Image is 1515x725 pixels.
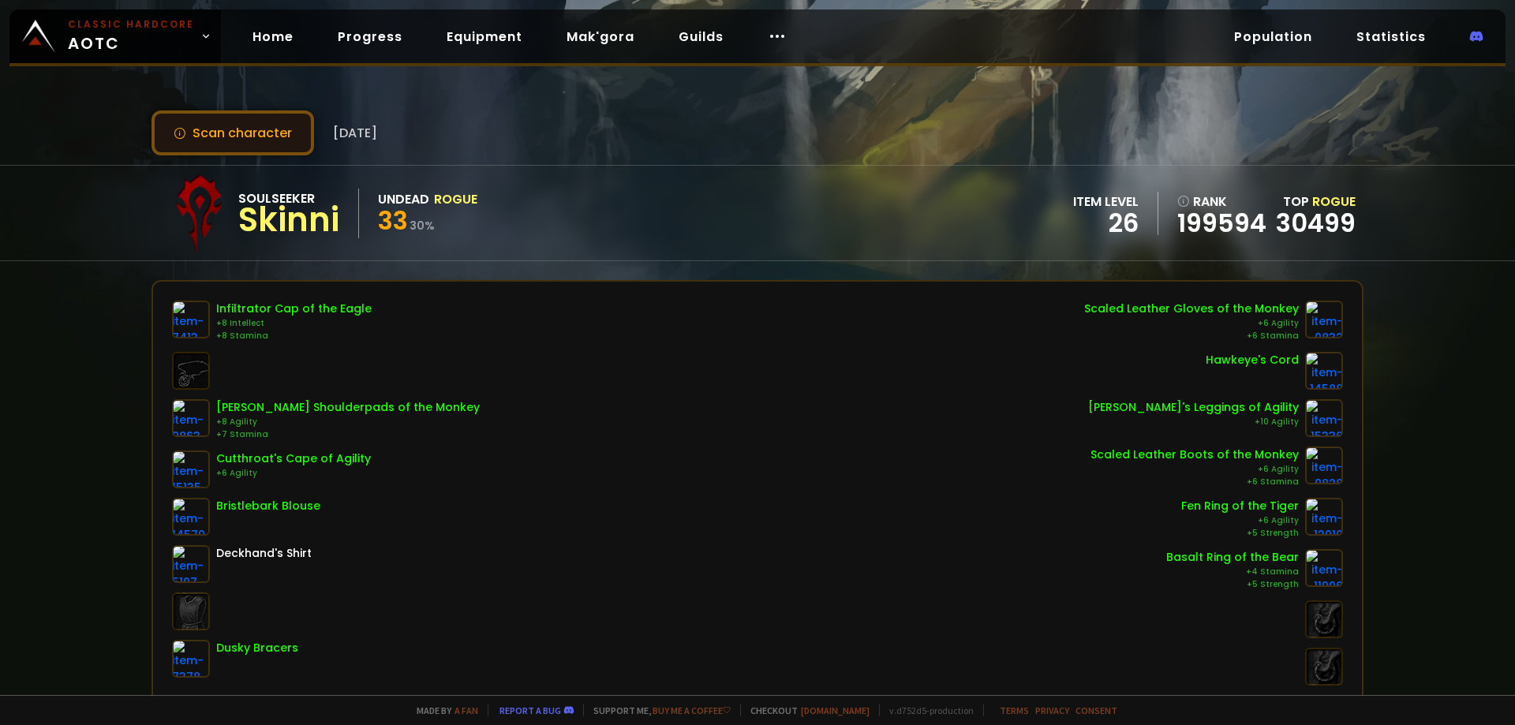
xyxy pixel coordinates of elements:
button: Scan character [151,110,314,155]
a: Buy me a coffee [653,704,731,716]
div: +6 Agility [1084,317,1299,330]
span: Support me, [583,704,731,716]
div: Infiltrator Cap of the Eagle [216,301,372,317]
a: Equipment [434,21,535,53]
div: [PERSON_NAME] Shoulderpads of the Monkey [216,399,480,416]
img: item-7413 [172,301,210,338]
div: Deckhand's Shirt [216,545,312,562]
div: +5 Strength [1166,578,1299,591]
img: item-5107 [172,545,210,583]
div: Cutthroat's Cape of Agility [216,450,371,467]
a: Privacy [1035,704,1069,716]
div: +6 Agility [1181,514,1299,527]
div: Hawkeye's Cord [1206,352,1299,368]
div: Bristlebark Blouse [216,498,320,514]
img: item-14588 [1305,352,1343,390]
div: Undead [378,189,429,209]
div: +5 Strength [1181,527,1299,540]
span: 33 [378,203,408,238]
a: Progress [325,21,415,53]
div: +6 Stamina [1090,476,1299,488]
a: Consent [1075,704,1117,716]
img: item-9832 [1305,301,1343,338]
img: item-9828 [1305,447,1343,484]
div: Fen Ring of the Tiger [1181,498,1299,514]
a: Classic HardcoreAOTC [9,9,221,63]
img: item-15336 [1305,399,1343,437]
a: [DOMAIN_NAME] [801,704,870,716]
div: item level [1073,192,1139,211]
div: 26 [1073,211,1139,235]
span: Made by [407,704,478,716]
img: item-15135 [172,450,210,488]
div: Top [1276,192,1356,211]
div: +8 Intellect [216,317,372,330]
div: Soulseeker [238,189,339,208]
div: [PERSON_NAME]'s Leggings of Agility [1088,399,1299,416]
span: [DATE] [333,123,377,143]
a: 30499 [1276,205,1356,241]
a: 199594 [1177,211,1266,235]
a: Home [240,21,306,53]
div: Basalt Ring of the Bear [1166,549,1299,566]
img: item-14570 [172,498,210,536]
span: v. d752d5 - production [879,704,974,716]
a: Guilds [666,21,736,53]
div: Dusky Bracers [216,640,298,656]
img: item-12010 [1305,498,1343,536]
a: Terms [1000,704,1029,716]
a: Statistics [1344,21,1438,53]
span: Checkout [740,704,870,716]
div: +7 Stamina [216,428,480,441]
div: +4 Stamina [1166,566,1299,578]
span: AOTC [68,17,194,55]
a: a fan [454,704,478,716]
div: +8 Agility [216,416,480,428]
a: Population [1221,21,1325,53]
div: +6 Agility [1090,463,1299,476]
span: Rogue [1312,192,1356,211]
a: Mak'gora [554,21,647,53]
div: +6 Stamina [1084,330,1299,342]
div: Scaled Leather Boots of the Monkey [1090,447,1299,463]
div: +6 Agility [216,467,371,480]
div: +10 Agility [1088,416,1299,428]
small: 30 % [410,218,435,234]
img: item-7378 [172,640,210,678]
img: item-9863 [172,399,210,437]
div: Rogue [434,189,477,209]
div: rank [1177,192,1266,211]
div: Skinni [238,208,339,232]
a: Report a bug [499,704,561,716]
small: Classic Hardcore [68,17,194,32]
img: item-11996 [1305,549,1343,587]
div: Scaled Leather Gloves of the Monkey [1084,301,1299,317]
div: +8 Stamina [216,330,372,342]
